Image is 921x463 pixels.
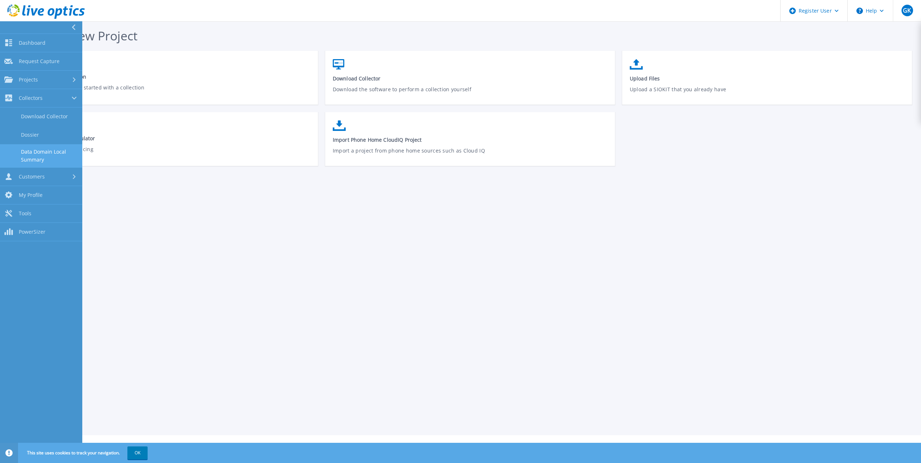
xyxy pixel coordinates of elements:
[28,56,318,105] a: Request a CollectionGet your customer started with a collection
[19,229,45,235] span: PowerSizer
[28,117,318,167] a: Cloud Pricing CalculatorCompare Cloud Pricing
[622,56,912,107] a: Upload FilesUpload a SIOKIT that you already have
[903,8,911,13] span: GK
[36,73,311,80] span: Request a Collection
[127,446,148,459] button: OK
[19,210,31,217] span: Tools
[333,75,608,82] span: Download Collector
[19,58,60,65] span: Request Capture
[20,446,148,459] span: This site uses cookies to track your navigation.
[36,145,311,162] p: Compare Cloud Pricing
[19,192,43,198] span: My Profile
[36,135,311,142] span: Cloud Pricing Calculator
[630,85,905,102] p: Upload a SIOKIT that you already have
[28,27,138,44] span: Start a New Project
[19,76,38,83] span: Projects
[630,75,905,82] span: Upload Files
[36,84,311,100] p: Get your customer started with a collection
[333,85,608,102] p: Download the software to perform a collection yourself
[333,147,608,163] p: Import a project from phone home sources such as Cloud IQ
[325,56,615,107] a: Download CollectorDownload the software to perform a collection yourself
[19,40,45,46] span: Dashboard
[19,95,43,101] span: Collectors
[333,136,608,143] span: Import Phone Home CloudIQ Project
[19,173,45,180] span: Customers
